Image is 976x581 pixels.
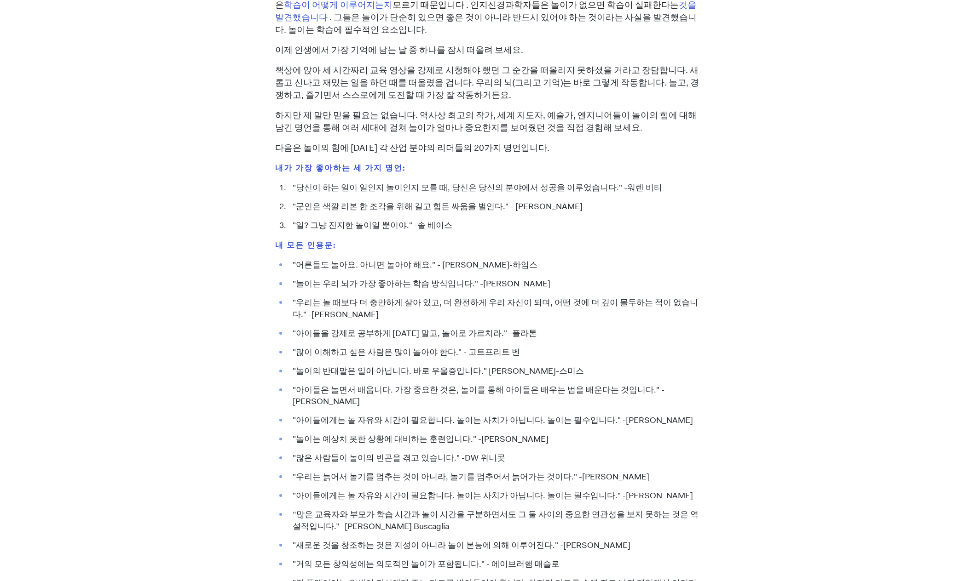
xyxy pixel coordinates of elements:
font: "우리는 놀 때보다 더 충만하게 살아 있고, 더 완전하게 우리 자신이 되며, 어떤 것에 더 깊이 몰두하는 적이 없습니다." -[PERSON_NAME] [293,297,698,320]
font: "우리는 늙어서 놀기를 멈추는 것이 아니라, 놀기를 멈추어서 늙어가는 것이다." -[PERSON_NAME] [293,471,649,482]
font: "놀이의 반대말은 일이 아닙니다. 바로 우울증입니다." [PERSON_NAME]-스미스 [293,365,584,376]
font: "군인은 색깔 리본 한 조각을 위해 길고 힘든 싸움을 벌인다." - [PERSON_NAME] [293,201,583,212]
font: "많이 이해하고 싶은 사람은 많이 놀아야 한다." - 고트프리트 벤 [293,347,520,358]
font: "아이들을 강제로 공부하게 [DATE] 말고, 놀이로 가르치라." -플라톤 [293,328,537,339]
font: "아이들은 놀면서 배웁니다. 가장 중요한 것은, 놀이를 통해 아이들은 배우는 법을 배운다는 것입니다." -[PERSON_NAME] [293,384,664,407]
font: 이제 인생에서 가장 기억에 남는 날 중 하나를 잠시 떠올려 보세요. [275,44,523,56]
font: "아이들에게는 놀 자유와 시간이 필요합니다. 놀이는 사치가 아닙니다. 놀이는 필수입니다." -[PERSON_NAME] [293,490,693,501]
font: "새로운 것을 창조하는 것은 지성이 아니라 놀이 본능에 의해 이루어진다." -[PERSON_NAME] [293,540,630,551]
font: 다음은 놀이의 힘에 [DATE] 각 산업 분야의 리더들의 20가지 명언입니다. [275,142,549,154]
font: "일? 그냥 진지한 놀이일 뿐이야." -솔 베이스 [293,220,452,231]
font: "거의 모든 창의성에는 의도적인 놀이가 포함됩니다." - 에이브러햄 매슬로 [293,558,560,570]
font: 내가 가장 좋아하는 세 가지 명언: [275,163,406,173]
font: "놀이는 예상치 못한 상황에 대비하는 훈련입니다." -[PERSON_NAME] [293,433,549,444]
font: "당신이 하는 일이 일인지 놀이인지 모를 때, 당신은 당신의 분야에서 성공을 이루었습니다." -워렌 비티 [293,182,662,193]
font: "많은 사람들이 놀이의 빈곤을 겪고 있습니다." -DW 위니콧 [293,452,505,463]
font: "놀이는 우리 뇌가 가장 좋아하는 학습 방식입니다." -[PERSON_NAME] [293,278,550,289]
font: . 그들은 놀이가 단순히 있으면 좋은 것이 아니라 반드시 있어야 하는 것이라는 사실을 발견했습니다. 놀이는 학습에 필수적인 요소입니다. [275,11,697,35]
font: "어른들도 놀아요. 아니면 놀아야 해요." - [PERSON_NAME]-하임스 [293,259,537,270]
font: 내 모든 인용문: [275,240,336,250]
font: 책상에 앉아 세 시간짜리 교육 영상을 강제로 시청해야 했던 그 순간을 떠올리지 못하셨을 거라고 장담합니다. 새롭고 신나고 재밌는 일을 하던 때를 떠올렸을 겁니다. 우리의 뇌(... [275,64,699,101]
font: "아이들에게는 놀 자유와 시간이 필요합니다. 놀이는 사치가 아닙니다. 놀이는 필수입니다." -[PERSON_NAME] [293,415,693,426]
font: “많은 교육자와 부모가 학습 시간과 놀이 시간을 구분하면서도 그 둘 사이의 중요한 연관성을 보지 못하는 것은 역설적입니다.” -[PERSON_NAME] Buscaglia [293,509,699,532]
font: 하지만 제 말만 믿을 필요는 없습니다. 역사상 최고의 작가, 세계 지도자, 예술가, 엔지니어들이 놀이의 힘에 대해 남긴 명언을 통해 여러 세대에 걸쳐 놀이가 얼마나 중요한지를... [275,109,697,133]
